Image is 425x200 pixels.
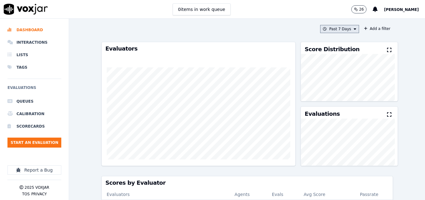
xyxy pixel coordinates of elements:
a: Queues [7,95,61,108]
a: Tags [7,61,61,74]
a: Dashboard [7,24,61,36]
button: 0items in work queue [173,3,231,15]
th: Passrate [346,189,393,199]
button: TOS [22,192,30,197]
button: [PERSON_NAME] [384,6,425,13]
a: Lists [7,49,61,61]
a: Scorecards [7,120,61,133]
h3: Scores by Evaluator [105,180,389,186]
th: Evaluators [102,189,230,199]
h3: Score Distribution [305,46,359,52]
button: 26 [351,5,373,13]
h6: Evaluations [7,84,61,95]
p: 2025 Voxjar [25,185,49,190]
button: Start an Evaluation [7,138,61,148]
h3: Evaluators [105,46,292,51]
th: Avg Score [299,189,346,199]
button: 26 [351,5,367,13]
button: Report a Bug [7,165,61,175]
button: Past 7 Days [320,25,359,33]
a: Interactions [7,36,61,49]
h3: Evaluations [305,111,340,117]
img: voxjar logo [4,4,48,15]
a: Calibration [7,108,61,120]
th: Agents [230,189,267,199]
button: Add a filter [362,25,393,32]
th: Evals [267,189,299,199]
p: 26 [359,7,364,12]
span: [PERSON_NAME] [384,7,419,12]
button: Privacy [31,192,47,197]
